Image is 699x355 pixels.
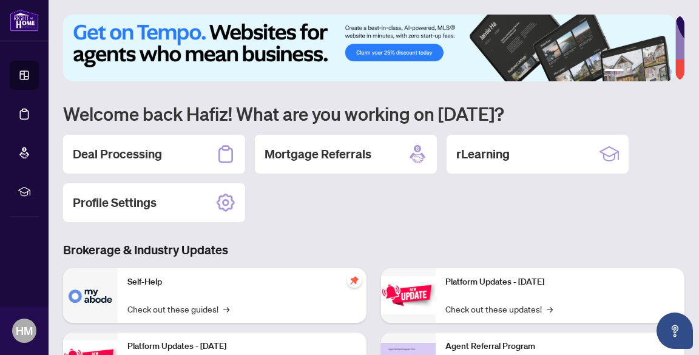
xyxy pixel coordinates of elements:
[547,302,553,316] span: →
[265,146,371,163] h2: Mortgage Referrals
[63,102,684,125] h1: Welcome back Hafiz! What are you working on [DATE]?
[63,242,684,259] h3: Brokerage & Industry Updates
[223,302,229,316] span: →
[63,15,675,81] img: Slide 0
[127,276,357,289] p: Self-Help
[73,146,162,163] h2: Deal Processing
[604,69,624,74] button: 1
[127,340,357,353] p: Platform Updates - [DATE]
[638,69,643,74] button: 3
[445,340,675,353] p: Agent Referral Program
[63,268,118,323] img: Self-Help
[445,276,675,289] p: Platform Updates - [DATE]
[381,276,436,314] img: Platform Updates - June 23, 2025
[73,194,157,211] h2: Profile Settings
[445,302,553,316] a: Check out these updates!→
[658,69,663,74] button: 5
[456,146,510,163] h2: rLearning
[127,302,229,316] a: Check out these guides!→
[629,69,633,74] button: 2
[667,69,672,74] button: 6
[347,273,362,288] span: pushpin
[16,322,33,339] span: HM
[10,9,39,32] img: logo
[657,313,693,349] button: Open asap
[648,69,653,74] button: 4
